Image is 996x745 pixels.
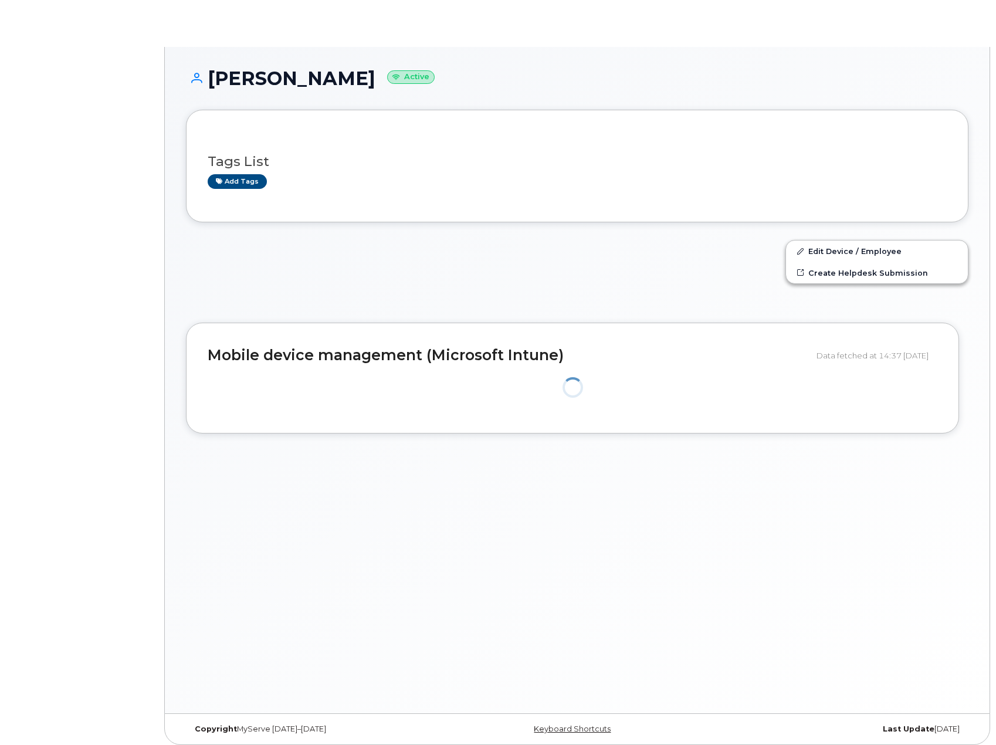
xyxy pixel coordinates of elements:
[195,724,237,733] strong: Copyright
[786,241,968,262] a: Edit Device / Employee
[883,724,934,733] strong: Last Update
[186,68,968,89] h1: [PERSON_NAME]
[534,724,611,733] a: Keyboard Shortcuts
[387,70,435,84] small: Active
[208,347,808,364] h2: Mobile device management (Microsoft Intune)
[186,724,447,734] div: MyServe [DATE]–[DATE]
[707,724,968,734] div: [DATE]
[208,154,947,169] h3: Tags List
[208,174,267,189] a: Add tags
[817,344,937,367] div: Data fetched at 14:37 [DATE]
[786,262,968,283] a: Create Helpdesk Submission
